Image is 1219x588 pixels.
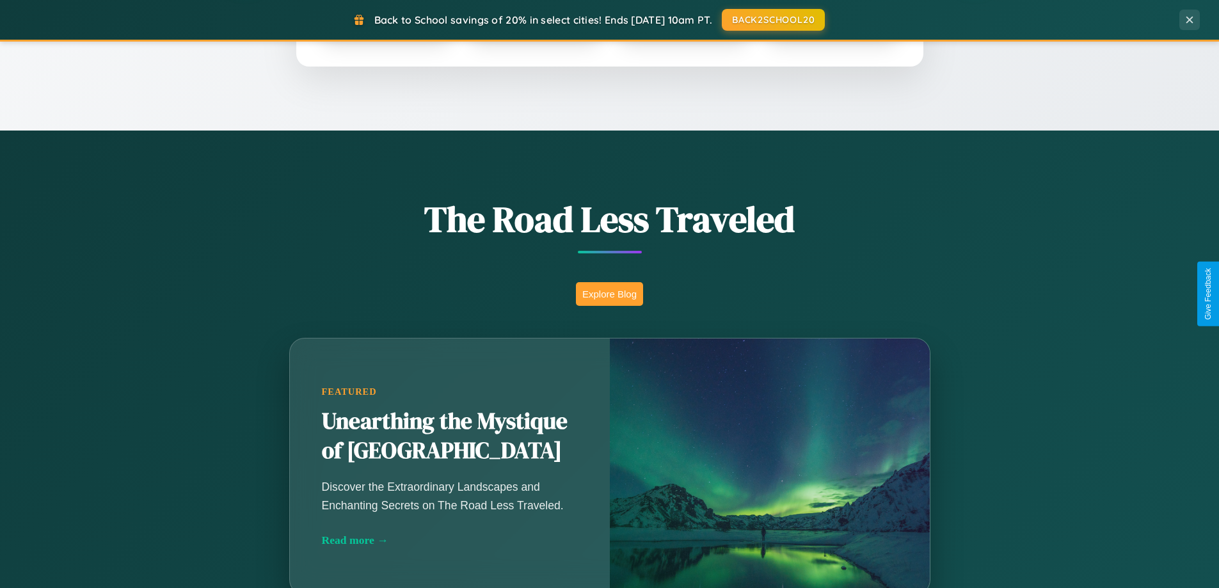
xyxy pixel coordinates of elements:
[1204,268,1213,320] div: Give Feedback
[322,386,578,397] div: Featured
[226,195,994,244] h1: The Road Less Traveled
[322,534,578,547] div: Read more →
[576,282,643,306] button: Explore Blog
[322,407,578,466] h2: Unearthing the Mystique of [GEOGRAPHIC_DATA]
[722,9,825,31] button: BACK2SCHOOL20
[322,478,578,514] p: Discover the Extraordinary Landscapes and Enchanting Secrets on The Road Less Traveled.
[374,13,712,26] span: Back to School savings of 20% in select cities! Ends [DATE] 10am PT.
